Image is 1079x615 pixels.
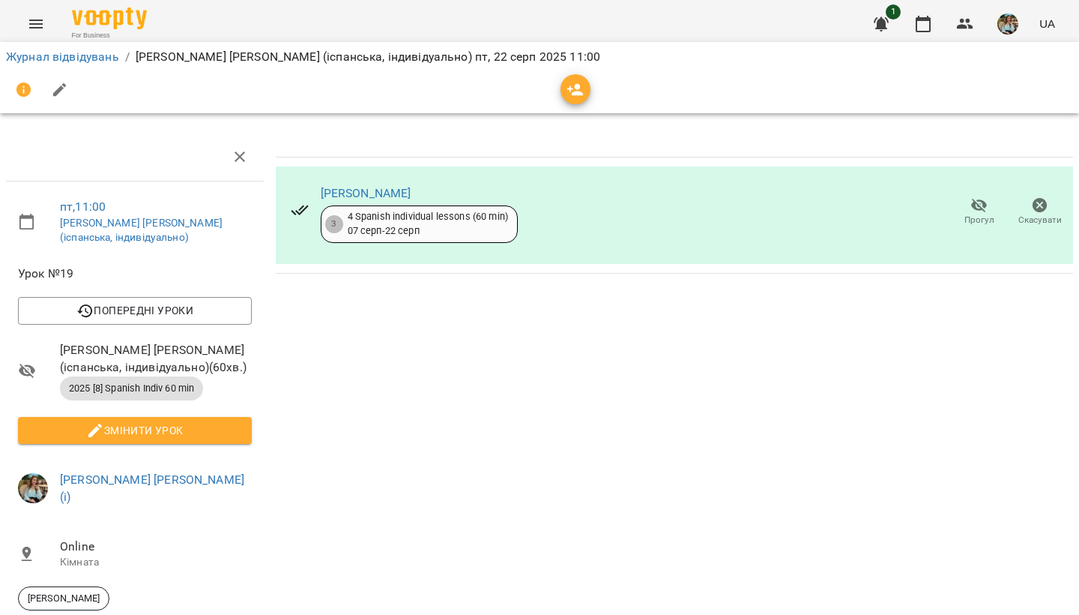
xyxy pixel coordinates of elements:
span: [PERSON_NAME] [19,592,109,605]
a: [PERSON_NAME] [PERSON_NAME] (іспанська, індивідуально) [60,217,223,244]
nav: breadcrumb [6,48,1073,66]
a: [PERSON_NAME] [PERSON_NAME] (і) [60,472,244,505]
a: [PERSON_NAME] [321,186,411,200]
span: Змінити урок [30,421,240,439]
button: Скасувати [1009,191,1070,233]
a: Журнал відвідувань [6,49,119,64]
span: UA [1039,16,1055,31]
p: Кімната [60,555,252,570]
button: Прогул [949,191,1009,233]
div: 4 Spanish individual lessons (60 min) 07 серп - 22 серп [348,210,508,238]
div: [PERSON_NAME] [18,586,109,610]
div: 3 [325,215,343,233]
img: Voopty Logo [72,7,147,29]
span: 1 [886,4,901,19]
span: For Business [72,31,147,40]
span: Скасувати [1018,214,1062,226]
li: / [125,48,130,66]
button: Змінити урок [18,417,252,444]
button: UA [1033,10,1061,37]
img: 856b7ccd7d7b6bcc05e1771fbbe895a7.jfif [997,13,1018,34]
img: 856b7ccd7d7b6bcc05e1771fbbe895a7.jfif [18,473,48,503]
span: Попередні уроки [30,301,240,319]
button: Попередні уроки [18,297,252,324]
button: Menu [18,6,54,42]
p: [PERSON_NAME] [PERSON_NAME] (іспанська, індивідуально) пт, 22 серп 2025 11:00 [136,48,600,66]
a: пт , 11:00 [60,199,106,214]
span: Online [60,538,252,556]
span: Прогул [964,214,994,226]
span: 2025 [8] Spanish Indiv 60 min [60,382,203,395]
span: Урок №19 [18,265,252,283]
span: [PERSON_NAME] [PERSON_NAME] (іспанська, індивідуально) ( 60 хв. ) [60,341,252,376]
